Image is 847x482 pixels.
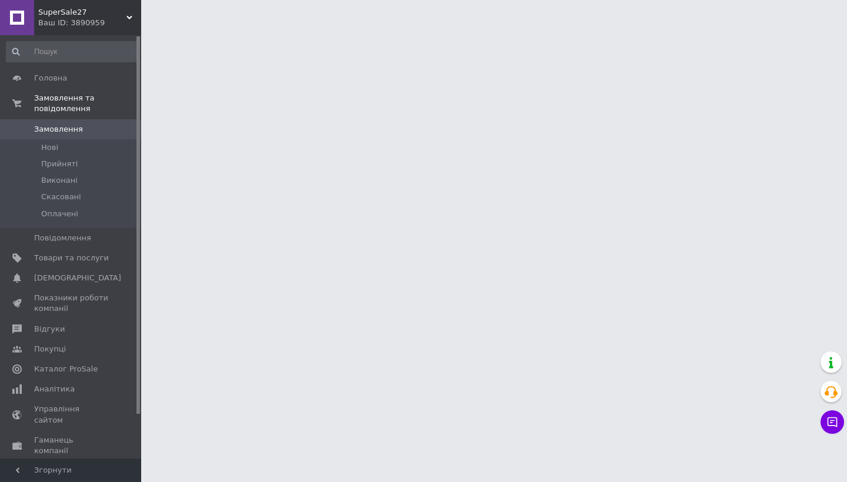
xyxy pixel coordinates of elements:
[6,41,139,62] input: Пошук
[41,175,78,186] span: Виконані
[34,93,141,114] span: Замовлення та повідомлення
[34,233,91,243] span: Повідомлення
[34,404,109,425] span: Управління сайтом
[34,273,121,283] span: [DEMOGRAPHIC_DATA]
[34,364,98,374] span: Каталог ProSale
[41,209,78,219] span: Оплачені
[41,142,58,153] span: Нові
[821,410,844,434] button: Чат з покупцем
[41,192,81,202] span: Скасовані
[41,159,78,169] span: Прийняті
[34,124,83,135] span: Замовлення
[38,18,141,28] div: Ваш ID: 3890959
[38,7,126,18] span: SuperSale27
[34,73,67,83] span: Головна
[34,253,109,263] span: Товари та послуги
[34,324,65,334] span: Відгуки
[34,293,109,314] span: Показники роботи компанії
[34,435,109,456] span: Гаманець компанії
[34,344,66,354] span: Покупці
[34,384,75,394] span: Аналітика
